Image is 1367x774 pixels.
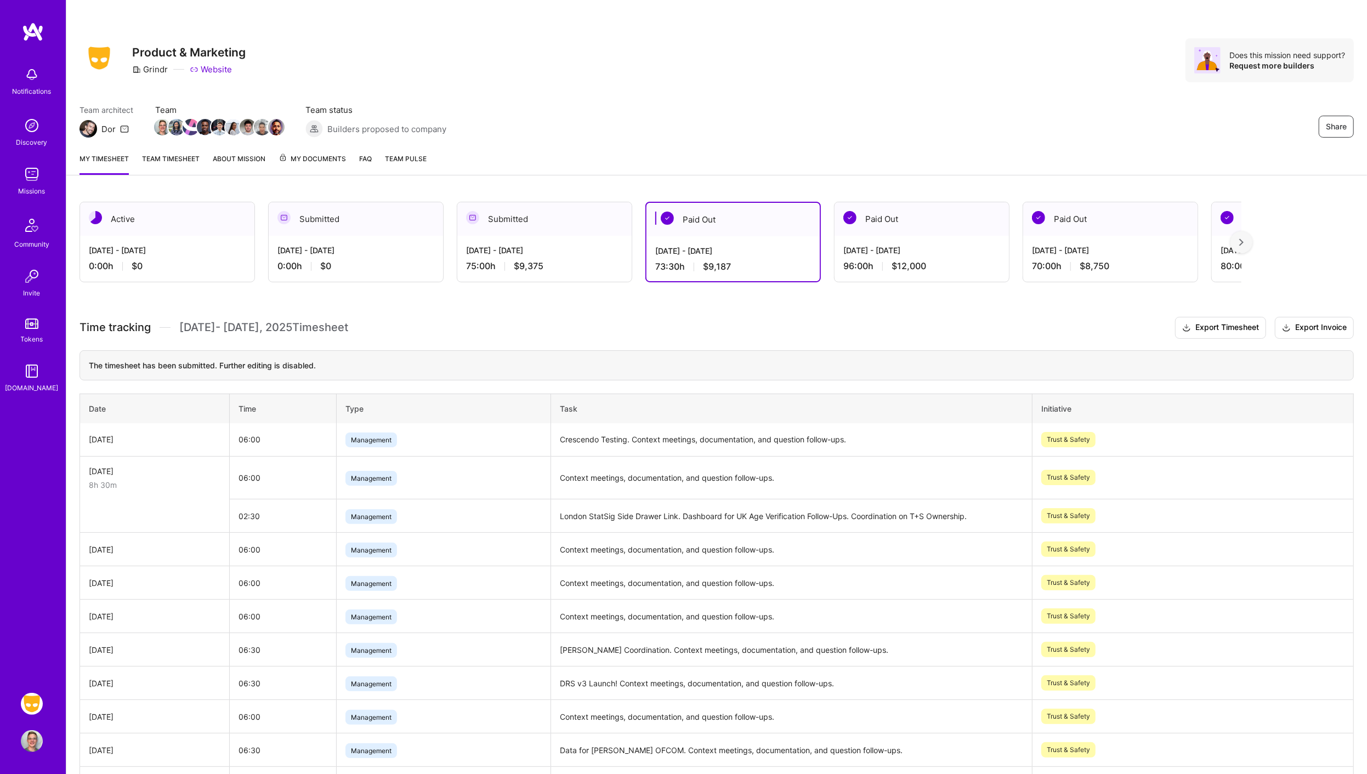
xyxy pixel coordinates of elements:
[142,153,200,175] a: Team timesheet
[345,543,397,557] span: Management
[197,119,213,135] img: Team Member Avatar
[198,118,212,136] a: Team Member Avatar
[655,245,811,257] div: [DATE] - [DATE]
[230,733,337,767] td: 06:30
[230,456,337,499] td: 06:00
[1032,211,1045,224] img: Paid Out
[1326,121,1347,132] span: Share
[89,211,102,224] img: Active
[13,86,52,97] div: Notifications
[254,119,270,135] img: Team Member Avatar
[277,211,291,224] img: Submitted
[345,576,397,591] span: Management
[89,479,220,491] div: 8h 30m
[80,104,133,116] span: Team architect
[551,394,1032,423] th: Task
[89,544,220,555] div: [DATE]
[89,644,220,656] div: [DATE]
[120,124,129,133] i: icon Mail
[1080,260,1109,272] span: $8,750
[89,577,220,589] div: [DATE]
[230,394,337,423] th: Time
[24,287,41,299] div: Invite
[89,744,220,756] div: [DATE]
[551,667,1032,700] td: DRS v3 Launch! Context meetings, documentation, and question follow-ups.
[345,471,397,486] span: Management
[230,533,337,566] td: 06:00
[80,153,129,175] a: My timesheet
[21,360,43,382] img: guide book
[703,261,731,272] span: $9,187
[551,456,1032,499] td: Context meetings, documentation, and question follow-ups.
[241,118,255,136] a: Team Member Avatar
[1041,709,1096,724] span: Trust & Safety
[18,693,46,715] a: Grindr: Product & Marketing
[89,244,246,256] div: [DATE] - [DATE]
[327,123,446,135] span: Builders proposed to company
[169,118,184,136] a: Team Member Avatar
[230,566,337,600] td: 06:00
[16,136,48,148] div: Discovery
[89,711,220,722] div: [DATE]
[269,118,283,136] a: Team Member Avatar
[551,733,1032,767] td: Data for [PERSON_NAME] OFCOM. Context meetings, documentation, and question follow-ups.
[1182,322,1191,334] i: icon Download
[89,678,220,689] div: [DATE]
[1239,238,1244,246] img: right
[279,153,346,165] span: My Documents
[466,211,479,224] img: Submitted
[240,119,256,135] img: Team Member Avatar
[255,118,269,136] a: Team Member Avatar
[1041,470,1096,485] span: Trust & Safety
[179,321,348,334] span: [DATE] - [DATE] , 2025 Timesheet
[843,244,1000,256] div: [DATE] - [DATE]
[21,115,43,136] img: discovery
[305,120,323,138] img: Builders proposed to company
[551,700,1032,733] td: Context meetings, documentation, and question follow-ups.
[230,499,337,533] td: 02:30
[345,643,397,658] span: Management
[80,394,230,423] th: Date
[551,633,1032,667] td: [PERSON_NAME] Coordination. Context meetings, documentation, and question follow-ups.
[21,333,43,345] div: Tokens
[230,633,337,667] td: 06:30
[305,104,446,116] span: Team status
[466,244,623,256] div: [DATE] - [DATE]
[225,119,242,135] img: Team Member Avatar
[190,64,232,75] a: Website
[226,118,241,136] a: Team Member Avatar
[213,153,265,175] a: About Mission
[843,211,856,224] img: Paid Out
[183,119,199,135] img: Team Member Avatar
[132,64,168,75] div: Grindr
[835,202,1009,236] div: Paid Out
[89,611,220,622] div: [DATE]
[19,185,46,197] div: Missions
[345,743,397,758] span: Management
[655,261,811,272] div: 73:30 h
[21,163,43,185] img: teamwork
[661,212,674,225] img: Paid Out
[230,423,337,457] td: 06:00
[320,260,331,272] span: $0
[89,260,246,272] div: 0:00 h
[1282,322,1291,334] i: icon Download
[80,350,1354,380] div: The timesheet has been submitted. Further editing is disabled.
[385,153,427,175] a: Team Pulse
[551,533,1032,566] td: Context meetings, documentation, and question follow-ups.
[154,119,171,135] img: Team Member Avatar
[25,318,38,329] img: tokens
[1041,432,1096,447] span: Trust & Safety
[212,118,226,136] a: Team Member Avatar
[345,432,397,447] span: Management
[19,212,45,238] img: Community
[1041,675,1096,691] span: Trust & Safety
[184,118,198,136] a: Team Member Avatar
[22,22,44,42] img: logo
[155,104,283,116] span: Team
[18,730,46,752] a: User Avatar
[1041,742,1096,758] span: Trust & Safety
[1032,260,1189,272] div: 70:00 h
[1041,542,1096,557] span: Trust & Safety
[345,509,397,524] span: Management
